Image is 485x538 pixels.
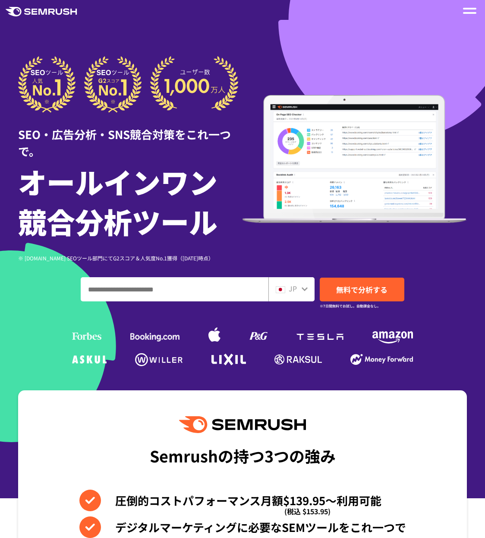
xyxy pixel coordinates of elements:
[289,283,297,294] span: JP
[81,278,268,301] input: ドメイン、キーワードまたはURLを入力してください
[336,284,387,295] span: 無料で分析する
[18,113,243,159] div: SEO・広告分析・SNS競合対策をこれ一つで。
[79,516,406,538] li: デジタルマーケティングに必要なSEMツールをこれ一つで
[320,302,381,310] small: ※7日間無料でお試し。自動課金なし。
[79,490,406,511] li: 圧倒的コストパフォーマンス月額$139.95〜利用可能
[320,278,404,301] a: 無料で分析する
[18,254,243,262] div: ※ [DOMAIN_NAME] SEOツール部門にてG2スコア＆人気度No.1獲得（[DATE]時点）
[284,500,331,522] span: (税込 $153.95)
[179,416,306,433] img: Semrush
[18,161,243,241] h1: オールインワン 競合分析ツール
[150,440,336,472] div: Semrushの持つ3つの強み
